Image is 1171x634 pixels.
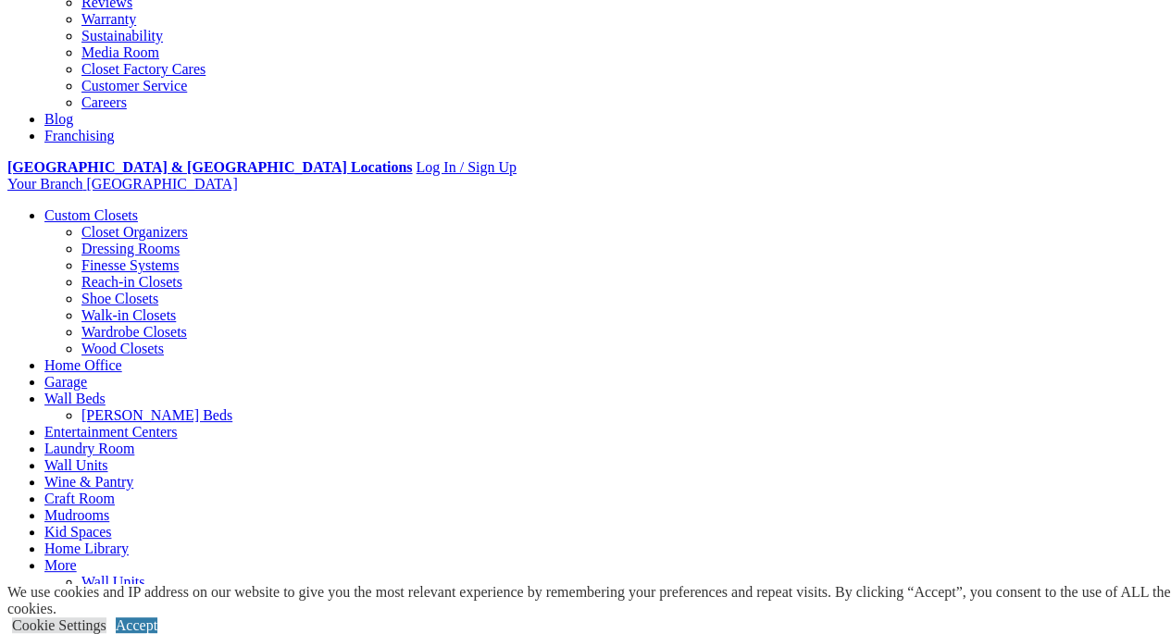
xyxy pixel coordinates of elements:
a: Closet Organizers [81,224,188,240]
a: Kid Spaces [44,524,111,540]
a: Walk-in Closets [81,307,176,323]
a: Cookie Settings [12,617,106,633]
a: Customer Service [81,78,187,93]
a: Wall Units [81,574,144,590]
a: Wall Beds [44,391,106,406]
a: Garage [44,374,87,390]
a: Mudrooms [44,507,109,523]
span: Your Branch [7,176,82,192]
a: Laundry Room [44,441,134,456]
a: Shoe Closets [81,291,158,306]
a: Wardrobe Closets [81,324,187,340]
a: Home Library [44,541,129,556]
a: Wood Closets [81,341,164,356]
a: Closet Factory Cares [81,61,206,77]
a: Careers [81,94,127,110]
a: Reach-in Closets [81,274,182,290]
a: Sustainability [81,28,163,44]
a: Blog [44,111,73,127]
a: Accept [116,617,157,633]
a: Craft Room [44,491,115,506]
a: Wine & Pantry [44,474,133,490]
a: More menu text will display only on big screen [44,557,77,573]
a: Wall Units [44,457,107,473]
a: Home Office [44,357,122,373]
a: Your Branch [GEOGRAPHIC_DATA] [7,176,238,192]
a: Warranty [81,11,136,27]
a: [GEOGRAPHIC_DATA] & [GEOGRAPHIC_DATA] Locations [7,159,412,175]
a: Dressing Rooms [81,241,180,256]
a: Custom Closets [44,207,138,223]
span: [GEOGRAPHIC_DATA] [86,176,237,192]
a: Entertainment Centers [44,424,178,440]
a: Media Room [81,44,159,60]
a: [PERSON_NAME] Beds [81,407,232,423]
div: We use cookies and IP address on our website to give you the most relevant experience by remember... [7,584,1171,617]
a: Finesse Systems [81,257,179,273]
a: Franchising [44,128,115,143]
a: Log In / Sign Up [416,159,516,175]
